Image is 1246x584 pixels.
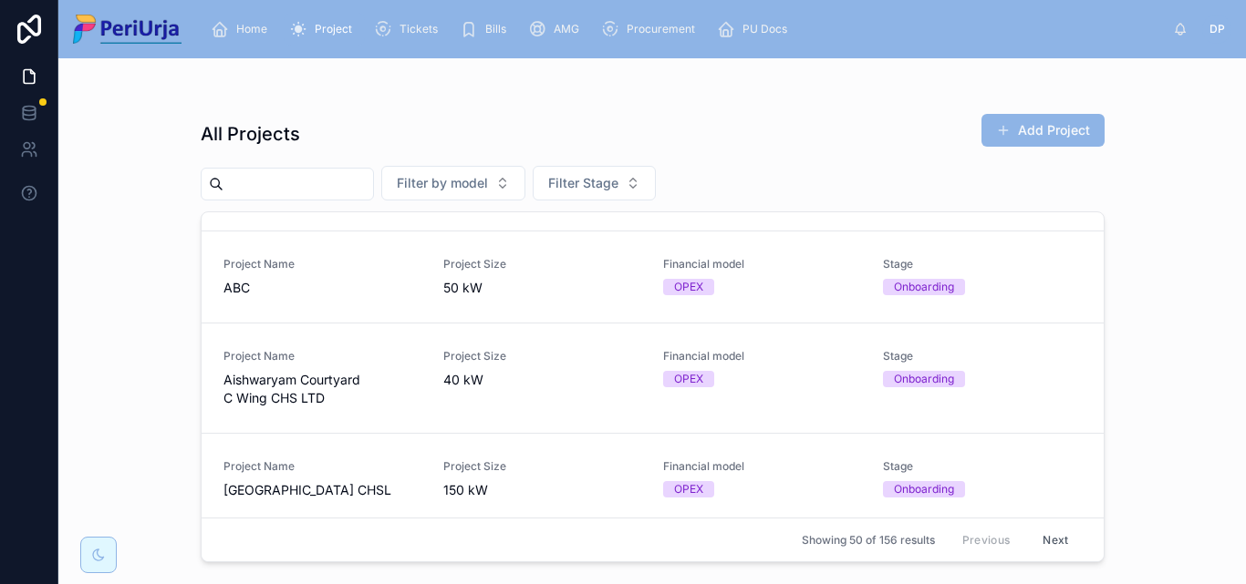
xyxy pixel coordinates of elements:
[223,459,421,474] span: Project Name
[223,257,421,272] span: Project Name
[627,22,695,36] span: Procurement
[663,459,861,474] span: Financial model
[443,459,641,474] span: Project Size
[894,371,954,387] div: Onboarding
[381,166,525,200] button: Select Button
[802,533,935,548] span: Showing 50 of 156 results
[443,257,641,272] span: Project Size
[443,481,641,499] span: 150 kW
[400,22,438,36] span: Tickets
[454,13,519,46] a: Bills
[523,13,592,46] a: AMG
[674,481,703,497] div: OPEX
[533,166,656,200] button: Select Button
[284,13,365,46] a: Project
[1210,22,1225,36] span: DP
[315,22,352,36] span: Project
[674,279,703,295] div: OPEX
[223,371,421,407] span: Aishwaryam Courtyard C Wing CHS LTD
[223,481,421,499] span: [GEOGRAPHIC_DATA] CHSL
[883,459,1081,474] span: Stage
[981,114,1105,147] button: Add Project
[369,13,451,46] a: Tickets
[663,349,861,364] span: Financial model
[73,15,182,44] img: App logo
[663,257,861,272] span: Financial model
[202,433,1104,525] a: Project Name[GEOGRAPHIC_DATA] CHSLProject Size150 kWFinancial modelOPEXStageOnboarding
[742,22,787,36] span: PU Docs
[196,9,1173,49] div: scrollable content
[443,279,641,297] span: 50 kW
[674,371,703,387] div: OPEX
[894,481,954,497] div: Onboarding
[397,174,488,192] span: Filter by model
[223,349,421,364] span: Project Name
[554,22,579,36] span: AMG
[883,349,1081,364] span: Stage
[443,371,641,389] span: 40 kW
[711,13,800,46] a: PU Docs
[236,22,267,36] span: Home
[548,174,618,192] span: Filter Stage
[223,279,421,297] span: ABC
[205,13,280,46] a: Home
[1030,526,1081,554] button: Next
[596,13,708,46] a: Procurement
[883,257,1081,272] span: Stage
[201,121,300,147] h1: All Projects
[443,349,641,364] span: Project Size
[485,22,506,36] span: Bills
[202,231,1104,323] a: Project NameABCProject Size50 kWFinancial modelOPEXStageOnboarding
[894,279,954,295] div: Onboarding
[202,323,1104,433] a: Project NameAishwaryam Courtyard C Wing CHS LTDProject Size40 kWFinancial modelOPEXStageOnboarding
